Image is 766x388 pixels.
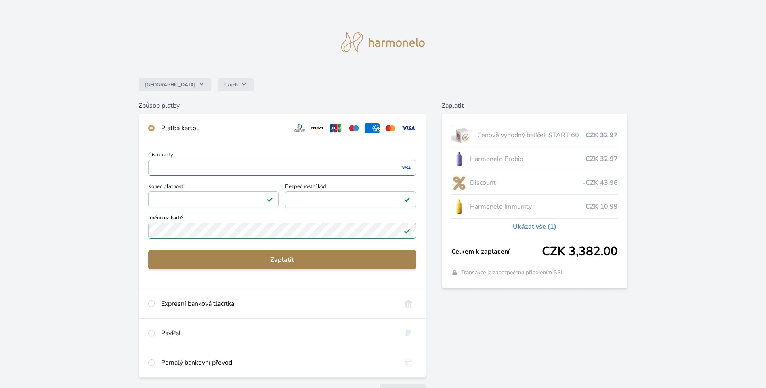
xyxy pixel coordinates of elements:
span: Cenově výhodný balíček START 60 [477,130,586,140]
span: Transakce je zabezpečena připojením SSL [461,269,564,277]
span: Harmonelo Immunity [470,202,586,211]
div: Expresní banková tlačítka [161,299,395,309]
span: Zaplatit [155,255,409,265]
img: discover.svg [310,123,325,133]
span: CZK 10.99 [586,202,618,211]
h6: Zaplatit [442,101,628,111]
iframe: Iframe pro číslo karty [152,162,412,173]
button: [GEOGRAPHIC_DATA] [139,78,211,91]
div: PayPal [161,328,395,338]
img: paypal.svg [401,328,416,338]
img: Platné pole [404,196,410,202]
span: Czech [224,81,238,88]
span: [GEOGRAPHIC_DATA] [145,81,195,88]
div: Platba kartou [161,123,285,133]
img: Platné pole [267,196,273,202]
span: CZK 32.97 [586,154,618,164]
span: CZK 3,382.00 [542,244,618,259]
img: Platné pole [404,227,410,234]
span: Discount [470,178,583,188]
img: onlineBanking_CZ.svg [401,299,416,309]
img: jcb.svg [328,123,343,133]
span: Jméno na kartě [148,215,416,223]
span: CZK 32.97 [586,130,618,140]
img: mc.svg [383,123,398,133]
button: Zaplatit [148,250,416,269]
img: CLEAN_PROBIO_se_stinem_x-lo.jpg [451,149,467,169]
iframe: Iframe pro bezpečnostní kód [289,194,412,205]
img: diners.svg [292,123,307,133]
img: discount-lo.png [451,173,467,193]
img: start.jpg [451,125,474,145]
span: Konec platnosti [148,184,279,191]
iframe: Iframe pro datum vypršení platnosti [152,194,275,205]
h6: Způsob platby [139,101,426,111]
span: Číslo karty [148,152,416,160]
img: IMMUNITY_se_stinem_x-lo.jpg [451,196,467,217]
img: maestro.svg [346,123,361,133]
img: amex.svg [365,123,380,133]
img: bankTransfer_IBAN.svg [401,358,416,367]
div: Pomalý bankovní převod [161,358,395,367]
img: visa.svg [401,123,416,133]
input: Jméno na kartěPlatné pole [148,223,416,239]
a: Ukázat vše (1) [513,222,556,232]
img: visa [401,164,411,171]
span: Harmonelo Probio [470,154,586,164]
button: Czech [218,78,254,91]
img: logo.svg [341,32,425,52]
span: Celkem k zaplacení [451,247,542,257]
span: Bezpečnostní kód [285,184,416,191]
span: -CZK 43.96 [583,178,618,188]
